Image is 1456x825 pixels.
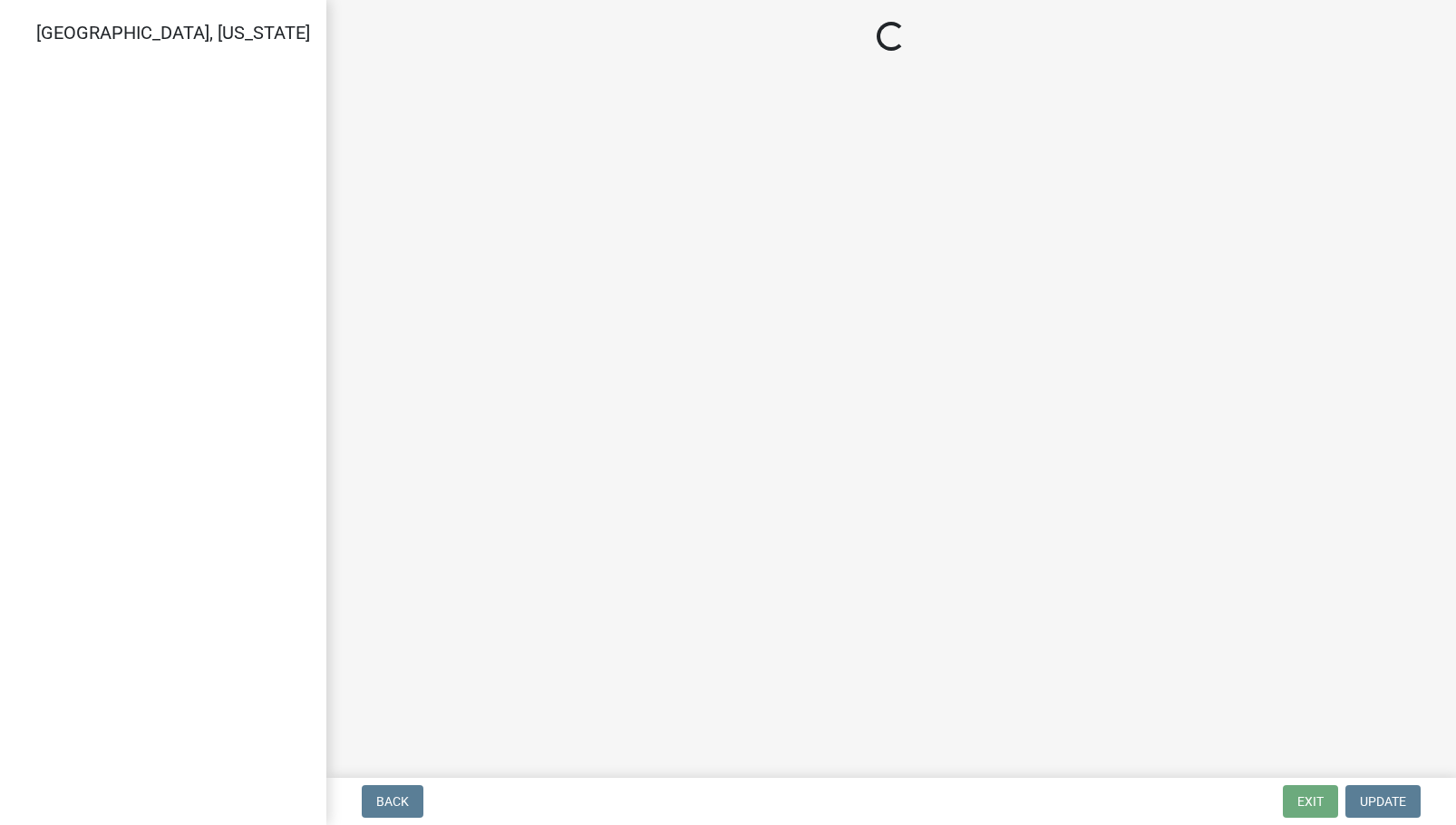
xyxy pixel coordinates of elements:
[362,785,423,818] button: Back
[1360,794,1406,809] span: Update
[36,22,310,44] span: [GEOGRAPHIC_DATA], [US_STATE]
[376,794,409,809] span: Back
[1283,785,1338,818] button: Exit
[1345,785,1421,818] button: Update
